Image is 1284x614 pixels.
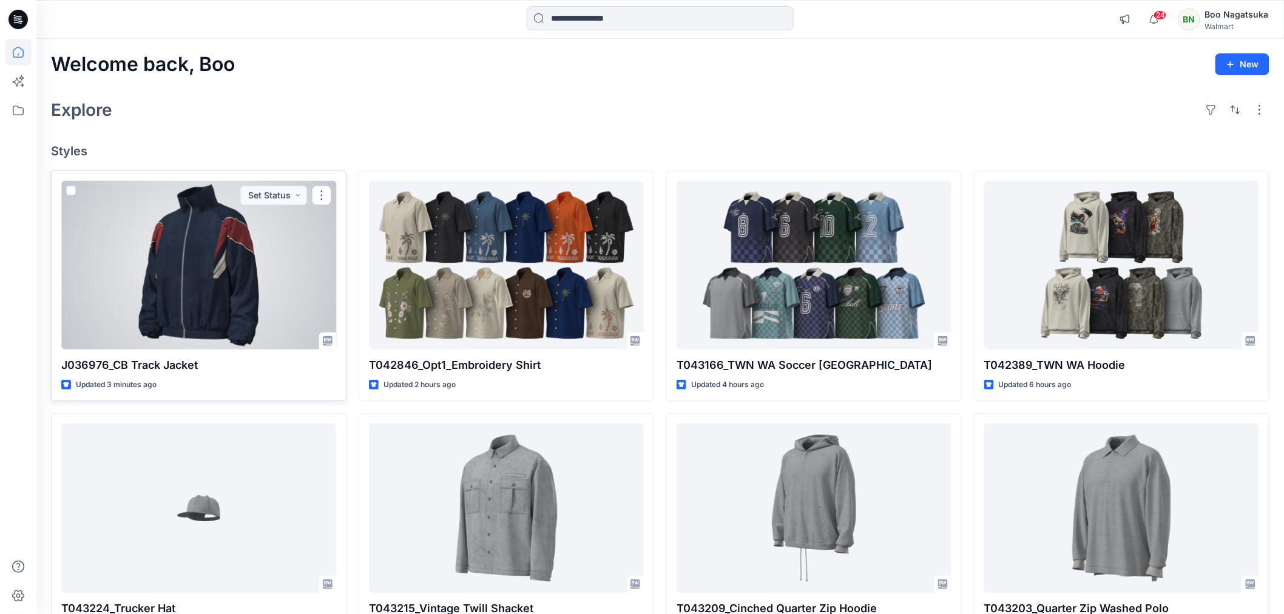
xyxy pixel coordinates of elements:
[384,379,456,391] p: Updated 2 hours ago
[369,357,644,374] p: T042846_Opt1_Embroidery Shirt
[1215,53,1269,75] button: New
[61,357,336,374] p: J036976_CB Track Jacket
[51,53,235,76] h2: Welcome back, Boo
[51,100,112,120] h2: Explore
[984,181,1259,349] a: T042389_TWN WA Hoodie
[369,181,644,349] a: T042846_Opt1_Embroidery Shirt
[1205,7,1269,22] div: Boo Nagatsuka
[677,423,951,592] a: T043209_Cinched Quarter Zip Hoodie
[677,181,951,349] a: T043166_TWN WA Soccer Jersey
[984,423,1259,592] a: T043203_Quarter Zip Washed Polo
[51,144,1269,158] h4: Styles
[76,379,157,391] p: Updated 3 minutes ago
[1178,8,1200,30] div: BN
[999,379,1072,391] p: Updated 6 hours ago
[984,357,1259,374] p: T042389_TWN WA Hoodie
[369,423,644,592] a: T043215_Vintage Twill Shacket
[61,423,336,592] a: T043224_Trucker Hat
[1154,10,1167,20] span: 24
[691,379,764,391] p: Updated 4 hours ago
[61,181,336,349] a: J036976_CB Track Jacket
[677,357,951,374] p: T043166_TWN WA Soccer [GEOGRAPHIC_DATA]
[1205,22,1269,31] div: Walmart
